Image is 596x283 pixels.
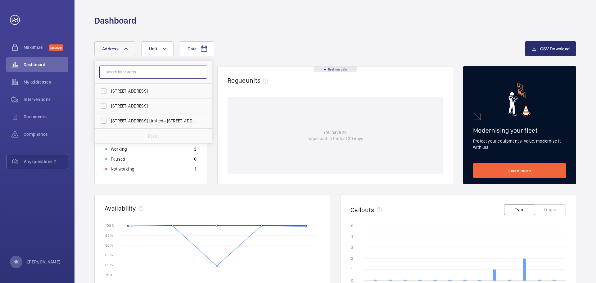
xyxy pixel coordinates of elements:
[194,146,196,152] p: 3
[24,96,68,103] span: Interventions
[111,146,127,152] p: Working
[111,103,196,109] span: [STREET_ADDRESS]
[105,204,136,212] h2: Availability
[102,46,119,51] span: Address
[99,66,207,79] input: Search by address
[351,235,353,239] text: 4
[111,166,134,172] p: Not working
[473,163,566,178] a: Learn more
[24,158,68,165] span: Any questions ?
[111,88,196,94] span: [STREET_ADDRESS]
[195,166,196,172] p: 1
[24,131,68,137] span: Compliance
[24,44,49,50] span: Maximize
[351,245,353,250] text: 3
[314,66,357,72] div: Real time data
[194,156,196,162] p: 0
[187,46,196,51] span: Date
[24,114,68,120] span: Documents
[105,273,113,277] text: 75 %
[473,138,566,150] p: Protect your equipment's value, modernise it with us!
[105,223,115,227] text: 100 %
[105,263,113,267] text: 80 %
[351,224,353,228] text: 5
[149,46,157,51] span: Unit
[24,79,68,85] span: My addresses
[351,267,353,272] text: 1
[111,118,196,124] span: [STREET_ADDRESS] Limited - [STREET_ADDRESS]
[141,41,174,56] button: Unit
[94,15,136,26] h1: Dashboard
[94,41,135,56] button: Address
[111,156,125,162] p: Paused
[473,126,566,134] h2: Modernising your fleet
[180,41,214,56] button: Date
[148,133,159,139] p: Reset
[246,76,271,84] span: units
[13,259,19,265] p: NK
[504,204,535,215] button: Type
[24,62,68,68] span: Dashboard
[105,243,113,247] text: 90 %
[525,41,576,56] button: CSV Download
[307,129,363,142] p: You have no rogue unit in the last 30 days
[105,253,113,257] text: 85 %
[351,256,353,261] text: 2
[228,76,270,84] h2: Rogue
[508,83,531,116] img: marketing-card.svg
[351,278,353,283] text: 0
[49,44,63,51] span: Discover
[105,233,113,237] text: 95 %
[540,46,570,51] span: CSV Download
[350,206,374,214] h2: Callouts
[27,259,61,265] p: [PERSON_NAME]
[535,204,566,215] button: Origin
